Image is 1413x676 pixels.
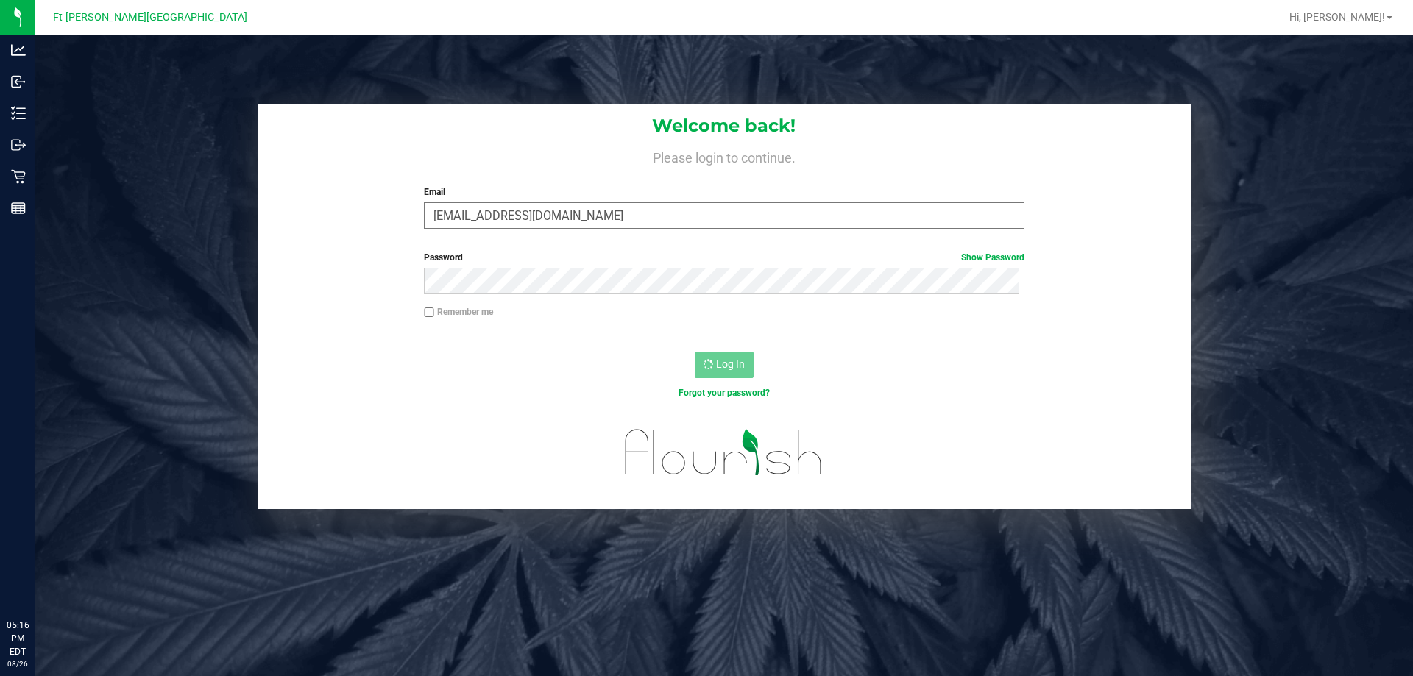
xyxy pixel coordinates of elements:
[607,415,840,490] img: flourish_logo.svg
[424,185,1024,199] label: Email
[695,352,754,378] button: Log In
[1289,11,1385,23] span: Hi, [PERSON_NAME]!
[424,307,434,318] input: Remember me
[258,147,1191,165] h4: Please login to continue.
[11,106,26,121] inline-svg: Inventory
[716,358,745,370] span: Log In
[258,116,1191,135] h1: Welcome back!
[11,74,26,89] inline-svg: Inbound
[53,11,247,24] span: Ft [PERSON_NAME][GEOGRAPHIC_DATA]
[11,169,26,184] inline-svg: Retail
[7,658,29,669] p: 08/26
[7,619,29,658] p: 05:16 PM EDT
[11,201,26,216] inline-svg: Reports
[679,388,770,398] a: Forgot your password?
[424,252,463,263] span: Password
[424,305,493,319] label: Remember me
[11,138,26,152] inline-svg: Outbound
[961,252,1024,263] a: Show Password
[11,43,26,57] inline-svg: Analytics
